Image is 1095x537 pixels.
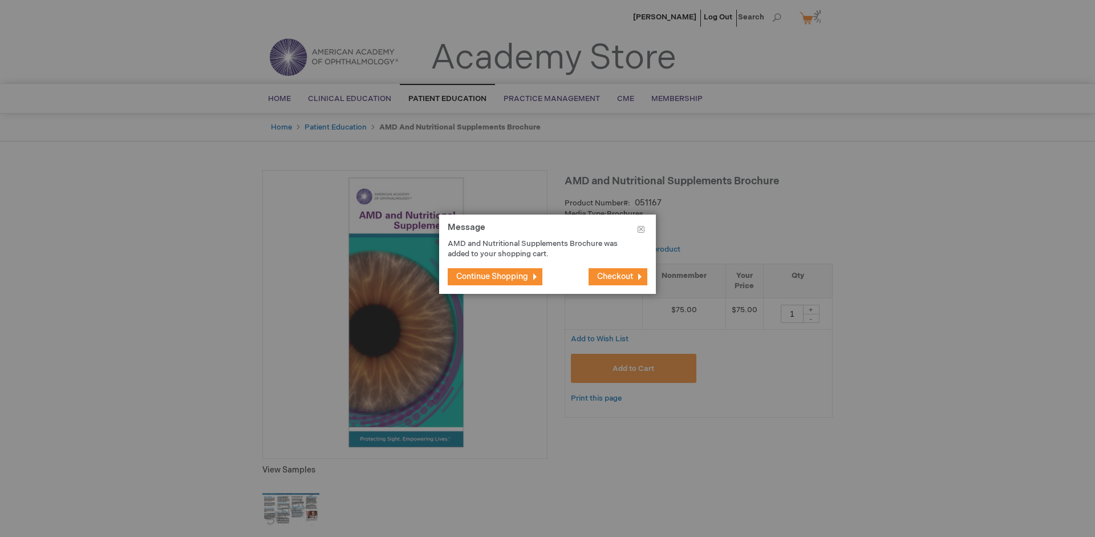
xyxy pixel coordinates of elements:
[597,272,633,281] span: Checkout
[456,272,528,281] span: Continue Shopping
[448,268,542,285] button: Continue Shopping
[448,239,630,260] p: AMD and Nutritional Supplements Brochure was added to your shopping cart.
[448,223,647,239] h1: Message
[589,268,647,285] button: Checkout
